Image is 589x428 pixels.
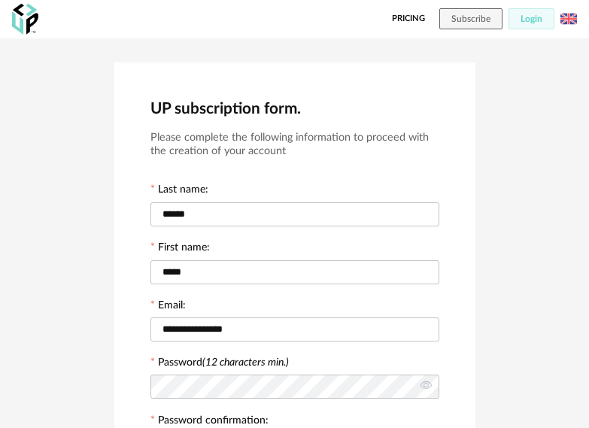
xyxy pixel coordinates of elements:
label: Password [158,357,289,368]
i: (12 characters min.) [202,357,289,368]
h3: Please complete the following information to proceed with the creation of your account [150,131,439,159]
button: Login [509,8,554,29]
a: Pricing [392,8,425,29]
img: OXP [12,4,38,35]
label: Email: [150,300,186,314]
button: Subscribe [439,8,502,29]
span: Subscribe [451,14,490,23]
img: us [560,11,577,27]
h2: UP subscription form. [150,99,439,119]
label: First name: [150,242,210,256]
span: Login [521,14,542,23]
label: Last name: [150,184,208,198]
